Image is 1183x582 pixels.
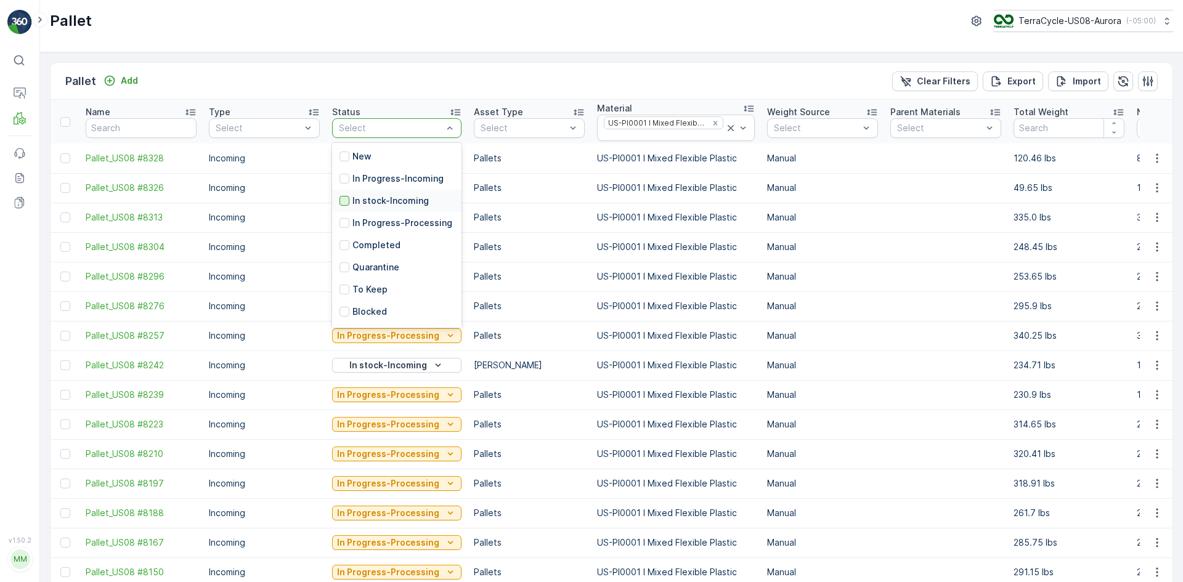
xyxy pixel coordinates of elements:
[1014,270,1124,283] p: 253.65 lbs
[86,329,197,342] span: Pallet_US08 #8257
[767,389,878,401] p: Manual
[86,507,197,519] a: Pallet_US08 #8188
[604,117,707,129] div: US-PI0001 I Mixed Flexible Plastic
[60,390,70,400] div: Toggle Row Selected
[1014,389,1124,401] p: 230.9 lbs
[597,448,755,460] p: US-PI0001 I Mixed Flexible Plastic
[1014,106,1068,118] p: Total Weight
[209,300,320,312] p: Incoming
[474,566,585,578] p: Pallets
[209,152,320,164] p: Incoming
[60,419,70,429] div: Toggle Row Selected
[890,106,961,118] p: Parent Materials
[597,102,632,115] p: Material
[474,241,585,253] p: Pallets
[332,358,461,373] button: In stock-Incoming
[474,106,523,118] p: Asset Type
[474,359,585,371] p: [PERSON_NAME]
[1014,300,1124,312] p: 295.9 lbs
[709,118,722,128] div: Remove US-PI0001 I Mixed Flexible Plastic
[60,153,70,163] div: Toggle Row Selected
[994,10,1173,32] button: TerraCycle-US08-Aurora(-05:00)
[337,418,439,430] p: In Progress-Processing
[60,212,70,222] div: Toggle Row Selected
[767,477,878,490] p: Manual
[597,507,755,519] p: US-PI0001 I Mixed Flexible Plastic
[597,182,755,194] p: US-PI0001 I Mixed Flexible Plastic
[332,328,461,343] button: In Progress-Processing
[332,535,461,550] button: In Progress-Processing
[1014,448,1124,460] p: 320.41 lbs
[352,195,429,207] p: In stock-Incoming
[352,217,452,229] p: In Progress-Processing
[767,507,878,519] p: Manual
[1014,359,1124,371] p: 234.71 lbs
[339,122,442,134] p: Select
[209,106,230,118] p: Type
[474,270,585,283] p: Pallets
[65,73,96,90] p: Pallet
[209,359,320,371] p: Incoming
[86,211,197,224] a: Pallet_US08 #8313
[60,183,70,193] div: Toggle Row Selected
[86,389,197,401] a: Pallet_US08 #8239
[1014,418,1124,430] p: 314.65 lbs
[767,329,878,342] p: Manual
[767,359,878,371] p: Manual
[352,172,444,185] p: In Progress-Incoming
[1014,182,1124,194] p: 49.65 lbs
[474,182,585,194] p: Pallets
[767,566,878,578] p: Manual
[86,182,197,194] a: Pallet_US08 #8326
[332,417,461,432] button: In Progress-Processing
[474,329,585,342] p: Pallets
[481,122,566,134] p: Select
[352,261,399,273] p: Quarantine
[60,449,70,459] div: Toggle Row Selected
[86,241,197,253] a: Pallet_US08 #8304
[917,75,970,87] p: Clear Filters
[1014,329,1124,342] p: 340.25 lbs
[7,536,32,544] span: v 1.50.2
[337,536,439,549] p: In Progress-Processing
[1073,75,1101,87] p: Import
[7,10,32,34] img: logo
[1014,507,1124,519] p: 261.7 lbs
[352,305,387,318] p: Blocked
[1014,477,1124,490] p: 318.91 lbs
[597,241,755,253] p: US-PI0001 I Mixed Flexible Plastic
[1014,152,1124,164] p: 120.46 lbs
[99,73,143,88] button: Add
[597,418,755,430] p: US-PI0001 I Mixed Flexible Plastic
[774,122,859,134] p: Select
[86,536,197,549] a: Pallet_US08 #8167
[86,300,197,312] a: Pallet_US08 #8276
[597,211,755,224] p: US-PI0001 I Mixed Flexible Plastic
[1018,15,1121,27] p: TerraCycle-US08-Aurora
[337,477,439,490] p: In Progress-Processing
[60,360,70,370] div: Toggle Row Selected
[767,418,878,430] p: Manual
[209,566,320,578] p: Incoming
[60,567,70,577] div: Toggle Row Selected
[209,507,320,519] p: Incoming
[767,241,878,253] p: Manual
[86,477,197,490] a: Pallet_US08 #8197
[767,211,878,224] p: Manual
[597,566,755,578] p: US-PI0001 I Mixed Flexible Plastic
[767,448,878,460] p: Manual
[86,152,197,164] span: Pallet_US08 #8328
[597,270,755,283] p: US-PI0001 I Mixed Flexible Plastic
[897,122,982,134] p: Select
[332,565,461,580] button: In Progress-Processing
[86,359,197,371] a: Pallet_US08 #8242
[86,448,197,460] span: Pallet_US08 #8210
[474,477,585,490] p: Pallets
[474,507,585,519] p: Pallets
[349,359,427,371] p: In stock-Incoming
